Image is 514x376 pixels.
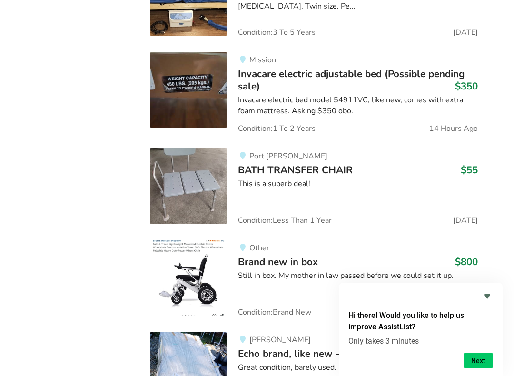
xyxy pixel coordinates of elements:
[238,271,477,282] div: Still in box. My mother in law passed before we could set it up.
[238,256,318,269] span: Brand new in box
[348,310,493,333] h2: Hi there! Would you like to help us improve AssistList?
[453,217,478,225] span: [DATE]
[464,353,493,368] button: Next question
[150,140,477,232] a: bathroom safety-bath transfer chair Port [PERSON_NAME]BATH TRANSFER CHAIR$55This is a superb deal...
[249,335,311,346] span: [PERSON_NAME]
[238,309,311,317] span: Condition: Brand New
[150,240,227,317] img: mobility-brand new in box
[455,256,478,268] h3: $800
[348,291,493,368] div: Hi there! Would you like to help us improve AssistList?
[150,232,477,324] a: mobility-brand new in boxOtherBrand new in box$800Still in box. My mother in law passed before we...
[482,291,493,302] button: Hide survey
[453,29,478,37] span: [DATE]
[249,151,327,162] span: Port [PERSON_NAME]
[348,336,493,346] p: Only takes 3 minutes
[238,217,332,225] span: Condition: Less Than 1 Year
[238,179,477,190] div: This is a superb deal!
[238,29,316,37] span: Condition: 3 To 5 Years
[429,125,478,133] span: 14 Hours Ago
[249,243,269,254] span: Other
[238,363,477,374] div: Great condition, barely used. Make a decent offer and it's yours!
[150,44,477,141] a: bedroom equipment-invacare electric adjustable bed (possible pending sale)MissionInvacare electri...
[238,95,477,117] div: Invacare electric bed model 54911VC, like new, comes with extra foam mattress. Asking $350 obo.
[238,164,353,177] span: BATH TRANSFER CHAIR
[150,52,227,129] img: bedroom equipment-invacare electric adjustable bed (possible pending sale)
[150,148,227,225] img: bathroom safety-bath transfer chair
[238,125,316,133] span: Condition: 1 To 2 Years
[249,55,276,66] span: Mission
[238,347,407,361] span: Echo brand, like new - make an offer!
[461,164,478,177] h3: $55
[238,68,465,93] span: Invacare electric adjustable bed (Possible pending sale)
[455,80,478,93] h3: $350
